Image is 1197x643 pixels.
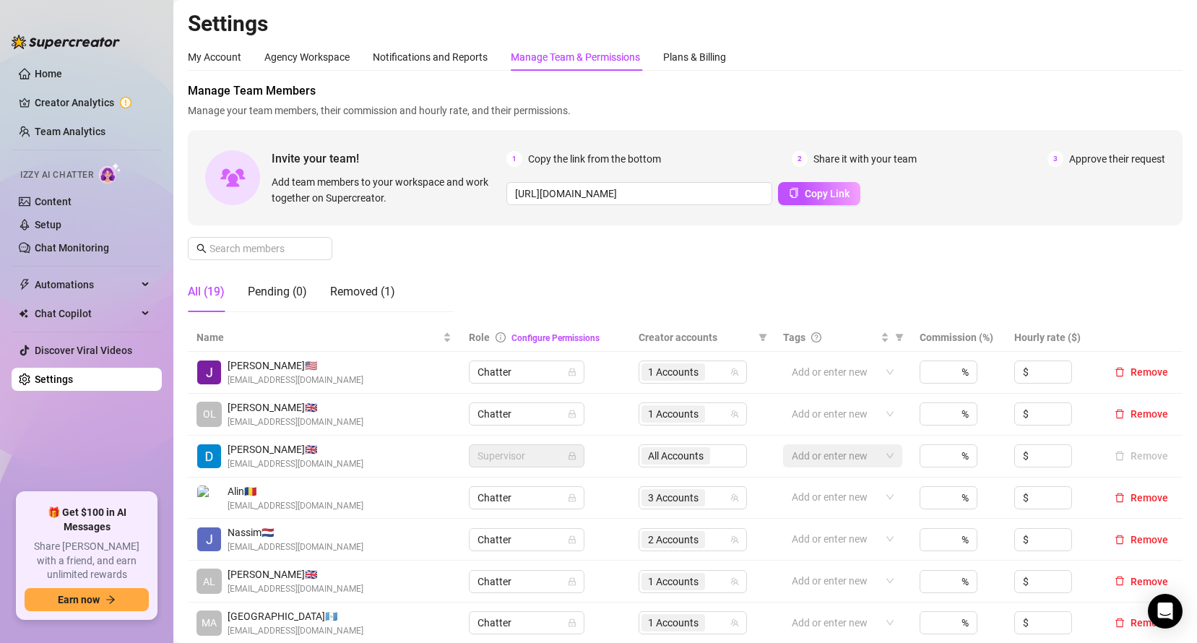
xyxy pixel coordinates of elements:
[35,302,137,325] span: Chat Copilot
[197,444,221,468] img: Daniel jones
[895,333,904,342] span: filter
[730,493,739,502] span: team
[648,406,699,422] span: 1 Accounts
[477,612,576,634] span: Chatter
[783,329,805,345] span: Tags
[511,49,640,65] div: Manage Team & Permissions
[188,324,460,352] th: Name
[35,91,150,114] a: Creator Analytics exclamation-circle
[197,527,221,551] img: Nassim
[58,594,100,605] span: Earn now
[792,151,808,167] span: 2
[228,374,363,387] span: [EMAIL_ADDRESS][DOMAIN_NAME]
[568,368,576,376] span: lock
[568,535,576,544] span: lock
[1109,531,1174,548] button: Remove
[228,483,363,499] span: Alin 🇷🇴
[477,445,576,467] span: Supervisor
[648,364,699,380] span: 1 Accounts
[648,532,699,548] span: 2 Accounts
[35,374,73,385] a: Settings
[1115,409,1125,419] span: delete
[99,163,121,184] img: AI Chatter
[477,529,576,551] span: Chatter
[209,241,312,256] input: Search members
[641,531,705,548] span: 2 Accounts
[1115,367,1125,377] span: delete
[477,361,576,383] span: Chatter
[892,327,907,348] span: filter
[12,35,120,49] img: logo-BBDzfeDw.svg
[641,363,705,381] span: 1 Accounts
[730,618,739,627] span: team
[272,150,506,168] span: Invite your team!
[196,243,207,254] span: search
[19,308,28,319] img: Chat Copilot
[469,332,490,343] span: Role
[196,329,440,345] span: Name
[648,615,699,631] span: 1 Accounts
[188,10,1183,38] h2: Settings
[202,615,217,631] span: MA
[568,452,576,460] span: lock
[496,332,506,342] span: info-circle
[1131,366,1168,378] span: Remove
[25,588,149,611] button: Earn nowarrow-right
[911,324,1006,352] th: Commission (%)
[35,126,105,137] a: Team Analytics
[477,403,576,425] span: Chatter
[641,614,705,631] span: 1 Accounts
[228,582,363,596] span: [EMAIL_ADDRESS][DOMAIN_NAME]
[1115,576,1125,586] span: delete
[228,400,363,415] span: [PERSON_NAME] 🇬🇧
[228,499,363,513] span: [EMAIL_ADDRESS][DOMAIN_NAME]
[203,574,215,590] span: AL
[1109,489,1174,506] button: Remove
[568,410,576,418] span: lock
[730,535,739,544] span: team
[813,151,917,167] span: Share it with your team
[1115,493,1125,503] span: delete
[228,624,363,638] span: [EMAIL_ADDRESS][DOMAIN_NAME]
[1115,535,1125,545] span: delete
[1109,447,1174,465] button: Remove
[25,540,149,582] span: Share [PERSON_NAME] with a friend, and earn unlimited rewards
[264,49,350,65] div: Agency Workspace
[1006,324,1100,352] th: Hourly rate ($)
[20,168,93,182] span: Izzy AI Chatter
[568,577,576,586] span: lock
[759,333,767,342] span: filter
[19,279,30,290] span: thunderbolt
[568,618,576,627] span: lock
[1115,618,1125,628] span: delete
[641,405,705,423] span: 1 Accounts
[228,441,363,457] span: [PERSON_NAME] 🇬🇧
[188,49,241,65] div: My Account
[1131,576,1168,587] span: Remove
[730,410,739,418] span: team
[1069,151,1165,167] span: Approve their request
[730,577,739,586] span: team
[811,332,821,342] span: question-circle
[1131,534,1168,545] span: Remove
[35,196,72,207] a: Content
[228,525,363,540] span: Nassim 🇳🇱
[506,151,522,167] span: 1
[511,333,600,343] a: Configure Permissions
[639,329,753,345] span: Creator accounts
[373,49,488,65] div: Notifications and Reports
[188,82,1183,100] span: Manage Team Members
[330,283,395,301] div: Removed (1)
[228,415,363,429] span: [EMAIL_ADDRESS][DOMAIN_NAME]
[663,49,726,65] div: Plans & Billing
[756,327,770,348] span: filter
[1047,151,1063,167] span: 3
[35,345,132,356] a: Discover Viral Videos
[228,358,363,374] span: [PERSON_NAME] 🇺🇸
[477,571,576,592] span: Chatter
[641,489,705,506] span: 3 Accounts
[1109,363,1174,381] button: Remove
[1131,617,1168,629] span: Remove
[203,406,216,422] span: OL
[1109,573,1174,590] button: Remove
